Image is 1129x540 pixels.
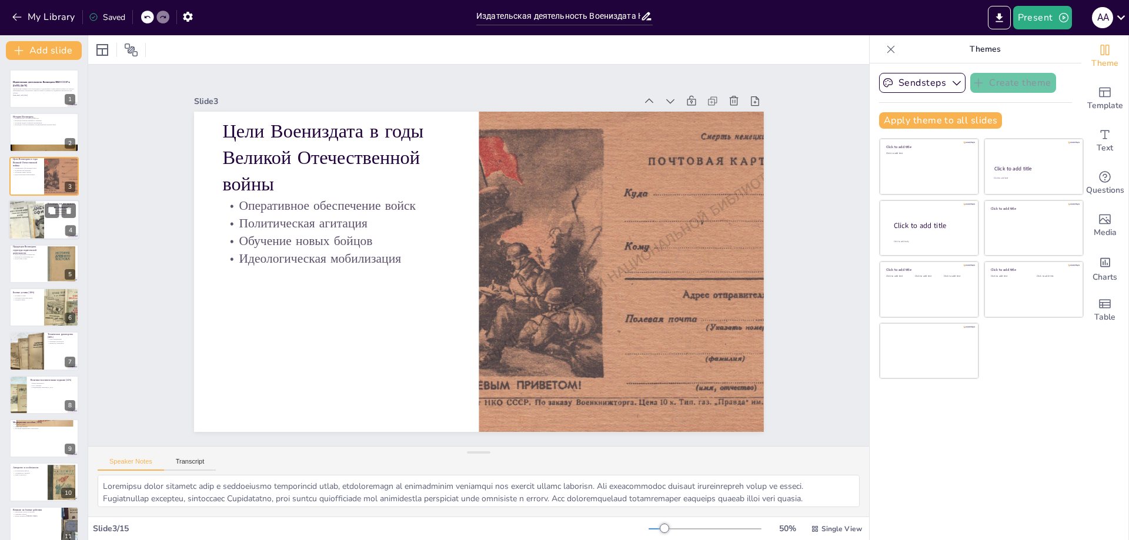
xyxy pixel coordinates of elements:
p: Воениздат был основан в 1919 году [13,117,75,119]
span: Text [1097,142,1113,155]
button: Apply theme to all slides [879,112,1002,129]
div: Click to add text [886,152,970,155]
div: Add images, graphics, shapes or video [1081,204,1128,247]
p: Виды издаваемой литературы [13,253,44,256]
div: A A [1092,7,1113,28]
button: Duplicate Slide [45,204,59,218]
span: Table [1094,311,1115,324]
p: Цитата генерала [PERSON_NAME] [13,515,58,518]
span: Media [1094,226,1117,239]
div: Click to add body [894,240,968,243]
div: Change the overall theme [1081,35,1128,78]
p: Коллективная работа [13,469,44,472]
p: Боевые уставы (39%) [13,291,41,294]
textarea: Loremipsu dolor sitametc adip e seddoeiusmo temporincid utlab, etdoloremagn al enimadminim veniam... [98,475,860,507]
div: 1 [9,69,79,108]
div: 5 [9,244,79,283]
div: Get real-time input from your audience [1081,162,1128,204]
p: Важность руководств [48,343,75,345]
p: Воениздат изменял название и тематику [13,119,75,122]
div: 1 [65,94,75,105]
p: Обучение новых бойцов [13,172,41,174]
p: Themes [900,35,1070,63]
p: Пять направлений [48,338,75,341]
span: Single View [821,524,862,534]
p: Идеологическая мобилизация [13,173,41,176]
div: 10 [9,462,79,501]
div: Click to add text [944,275,970,278]
p: Примеры руководств [48,340,75,343]
p: Полевые уставы [13,294,41,297]
div: Add a table [1081,289,1128,331]
button: Speaker Notes [98,458,164,471]
p: Виды материалов [30,382,75,384]
p: Регламент действий войск [13,297,41,299]
div: Click to add title [886,267,970,272]
div: Add ready made slides [1081,78,1128,120]
p: Подготовка солдат [13,257,44,260]
button: My Library [9,8,80,26]
div: Click to add text [994,177,1072,180]
div: 7 [65,357,75,367]
p: Идеологическая мобилизация [231,171,453,258]
div: Slide 3 / 15 [93,523,649,534]
p: Рост печатной продукции [48,209,76,212]
div: Click to add text [886,275,913,278]
button: Sendsteps [879,73,966,93]
p: Цели Воениздата в годы Великой Отечественной войны [253,45,494,192]
div: 7 [9,331,79,370]
div: 9 [9,419,79,458]
p: Авторство и особенности [13,465,44,469]
div: Add text boxes [1081,120,1128,162]
p: Оперативное обеспечение войск [13,167,41,169]
p: Презентация освещает роль Воениздата в годы Великой Отечественной войны, его вклад в информационн... [13,88,75,94]
div: 6 [9,288,79,327]
p: Влияние на моральный дух [13,256,44,258]
span: Questions [1086,184,1124,197]
p: Увеличение скорости штурма [13,511,58,513]
p: Обучение медицинского персонала [13,428,75,430]
button: Create theme [970,73,1056,93]
div: Layout [93,41,112,59]
div: 4 [65,226,76,236]
p: Снижение потерь [13,513,58,515]
div: 5 [65,269,75,280]
button: Transcript [164,458,216,471]
div: 8 [65,400,75,411]
div: Saved [89,12,125,23]
div: 2 [65,138,75,149]
p: Средний срок выпуска [48,214,76,216]
p: Цели Воениздата в годы Великой Отечественной войны [13,157,41,167]
p: Продукция Воениздата. структура издательской деятельности [13,245,44,255]
p: Оперативное обеспечение войск [248,120,470,207]
div: Click to add title [994,165,1073,172]
div: 4 [9,200,79,240]
p: Анонимность авторов [13,471,44,474]
div: 3 [65,182,75,192]
div: Click to add title [894,221,969,231]
button: Delete Slide [62,204,76,218]
div: 6 [65,313,75,323]
button: A A [1092,6,1113,29]
button: Add slide [6,41,82,60]
div: Click to add title [991,206,1075,210]
div: Click to add title [886,145,970,149]
div: Click to add text [1037,275,1074,278]
div: Click to add title [991,267,1075,272]
p: Технические руководства (28%) [48,333,75,339]
div: 3 [9,157,79,196]
p: Поддержание морального духа [30,386,75,388]
p: Средний тираж [13,299,41,301]
p: Generated with [URL] [13,94,75,96]
div: Add charts and graphs [1081,247,1128,289]
div: 10 [61,488,75,498]
button: Export to PowerPoint [988,6,1011,29]
div: 50 % [773,523,801,534]
div: 9 [65,444,75,454]
p: Воениздат как инструмент военного управления [48,203,76,209]
span: Theme [1091,57,1118,70]
p: Карманный формат [13,425,75,428]
span: Position [124,43,138,57]
p: Основная задача оставалась неизменной [13,122,75,124]
p: Гриф «Секретно» [13,474,44,476]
